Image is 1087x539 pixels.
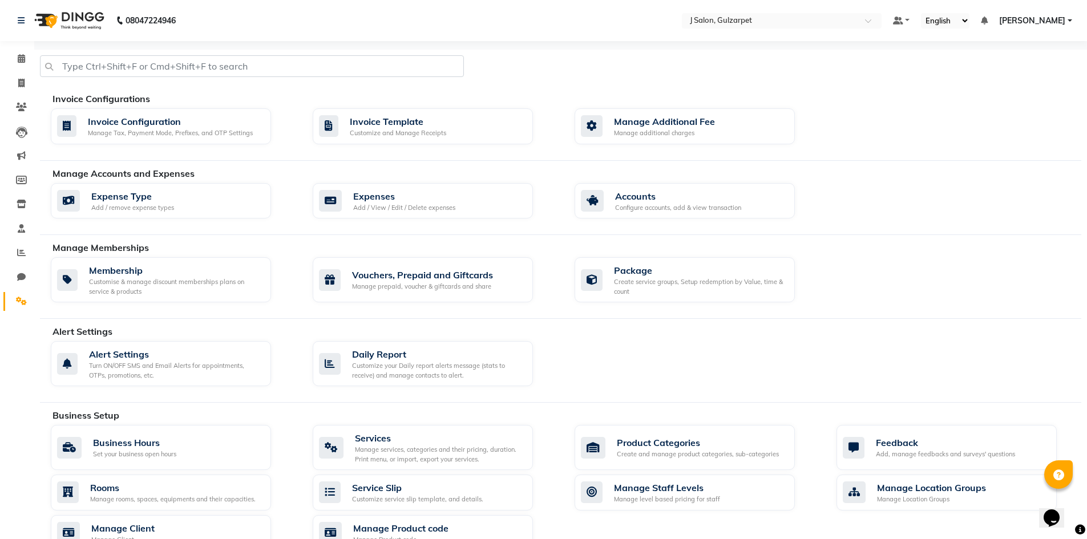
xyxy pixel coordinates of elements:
[614,115,715,128] div: Manage Additional Fee
[93,449,176,459] div: Set your business open hours
[89,361,262,380] div: Turn ON/OFF SMS and Email Alerts for appointments, OTPs, promotions, etc.
[91,521,155,535] div: Manage Client
[51,257,296,302] a: MembershipCustomise & manage discount memberships plans on service & products
[575,475,819,510] a: Manage Staff LevelsManage level based pricing for staff
[352,495,483,504] div: Customize service slip template, and details.
[89,264,262,277] div: Membership
[575,108,819,144] a: Manage Additional FeeManage additional charges
[352,347,524,361] div: Daily Report
[877,481,986,495] div: Manage Location Groups
[350,115,446,128] div: Invoice Template
[876,436,1015,449] div: Feedback
[353,203,455,213] div: Add / View / Edit / Delete expenses
[88,128,253,138] div: Manage Tax, Payment Mode, Prefixes, and OTP Settings
[614,264,786,277] div: Package
[614,128,715,138] div: Manage additional charges
[352,282,493,291] div: Manage prepaid, voucher & giftcards and share
[126,5,176,37] b: 08047224946
[51,183,296,219] a: Expense TypeAdd / remove expense types
[313,425,557,470] a: ServicesManage services, categories and their pricing, duration. Print menu, or import, export yo...
[575,425,819,470] a: Product CategoriesCreate and manage product categories, sub-categories
[350,128,446,138] div: Customize and Manage Receipts
[614,481,720,495] div: Manage Staff Levels
[90,495,256,504] div: Manage rooms, spaces, equipments and their capacities.
[89,277,262,296] div: Customise & manage discount memberships plans on service & products
[313,183,557,219] a: ExpensesAdd / View / Edit / Delete expenses
[877,495,986,504] div: Manage Location Groups
[355,445,524,464] div: Manage services, categories and their pricing, duration. Print menu, or import, export your servi...
[88,115,253,128] div: Invoice Configuration
[40,55,464,77] input: Type Ctrl+Shift+F or Cmd+Shift+F to search
[91,203,174,213] div: Add / remove expense types
[614,495,720,504] div: Manage level based pricing for staff
[91,189,174,203] div: Expense Type
[352,268,493,282] div: Vouchers, Prepaid and Giftcards
[614,277,786,296] div: Create service groups, Setup redemption by Value, time & count
[29,5,107,37] img: logo
[51,108,296,144] a: Invoice ConfigurationManage Tax, Payment Mode, Prefixes, and OTP Settings
[1039,493,1076,528] iframe: chat widget
[615,189,741,203] div: Accounts
[313,475,557,510] a: Service SlipCustomize service slip template, and details.
[313,257,557,302] a: Vouchers, Prepaid and GiftcardsManage prepaid, voucher & giftcards and share
[313,341,557,386] a: Daily ReportCustomize your Daily report alerts message (stats to receive) and manage contacts to ...
[617,436,779,449] div: Product Categories
[90,481,256,495] div: Rooms
[352,361,524,380] div: Customize your Daily report alerts message (stats to receive) and manage contacts to alert.
[93,436,176,449] div: Business Hours
[313,108,557,144] a: Invoice TemplateCustomize and Manage Receipts
[837,475,1081,510] a: Manage Location GroupsManage Location Groups
[837,425,1081,470] a: FeedbackAdd, manage feedbacks and surveys' questions
[51,425,296,470] a: Business HoursSet your business open hours
[876,449,1015,459] div: Add, manage feedbacks and surveys' questions
[353,189,455,203] div: Expenses
[615,203,741,213] div: Configure accounts, add & view transaction
[51,341,296,386] a: Alert SettingsTurn ON/OFF SMS and Email Alerts for appointments, OTPs, promotions, etc.
[353,521,448,535] div: Manage Product code
[617,449,779,459] div: Create and manage product categories, sub-categories
[352,481,483,495] div: Service Slip
[575,183,819,219] a: AccountsConfigure accounts, add & view transaction
[51,475,296,510] a: RoomsManage rooms, spaces, equipments and their capacities.
[89,347,262,361] div: Alert Settings
[355,431,524,445] div: Services
[999,15,1065,27] span: [PERSON_NAME]
[575,257,819,302] a: PackageCreate service groups, Setup redemption by Value, time & count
